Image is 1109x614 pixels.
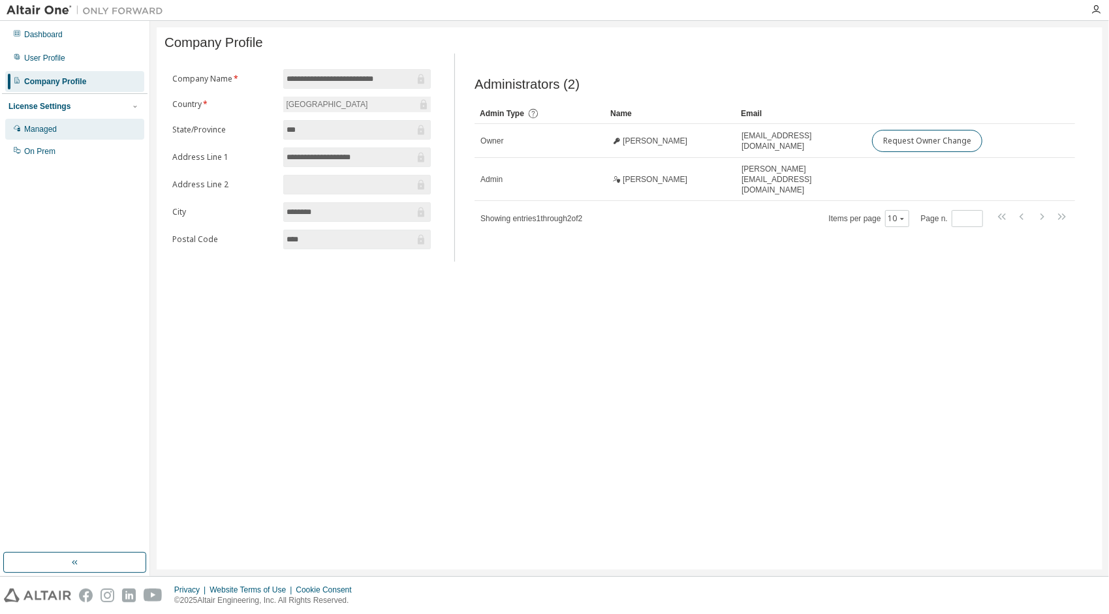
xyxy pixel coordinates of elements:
[24,146,55,157] div: On Prem
[872,130,982,152] button: Request Owner Change
[623,136,687,146] span: [PERSON_NAME]
[174,585,210,595] div: Privacy
[174,595,360,606] p: © 2025 Altair Engineering, Inc. All Rights Reserved.
[210,585,296,595] div: Website Terms of Use
[742,130,860,151] span: [EMAIL_ADDRESS][DOMAIN_NAME]
[610,103,730,124] div: Name
[24,76,86,87] div: Company Profile
[24,53,65,63] div: User Profile
[7,4,170,17] img: Altair One
[101,589,114,602] img: instagram.svg
[4,589,71,602] img: altair_logo.svg
[921,210,983,227] span: Page n.
[623,174,687,185] span: [PERSON_NAME]
[8,101,70,112] div: License Settings
[480,174,503,185] span: Admin
[829,210,909,227] span: Items per page
[172,125,275,135] label: State/Province
[284,97,369,112] div: [GEOGRAPHIC_DATA]
[164,35,263,50] span: Company Profile
[172,152,275,162] label: Address Line 1
[480,214,582,223] span: Showing entries 1 through 2 of 2
[283,97,431,112] div: [GEOGRAPHIC_DATA]
[172,207,275,217] label: City
[475,77,580,92] span: Administrators (2)
[144,589,163,602] img: youtube.svg
[296,585,359,595] div: Cookie Consent
[24,124,57,134] div: Managed
[480,136,503,146] span: Owner
[480,109,524,118] span: Admin Type
[79,589,93,602] img: facebook.svg
[172,74,275,84] label: Company Name
[24,29,63,40] div: Dashboard
[172,234,275,245] label: Postal Code
[172,99,275,110] label: Country
[172,179,275,190] label: Address Line 2
[122,589,136,602] img: linkedin.svg
[741,103,861,124] div: Email
[742,164,860,195] span: [PERSON_NAME][EMAIL_ADDRESS][DOMAIN_NAME]
[888,213,906,224] button: 10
